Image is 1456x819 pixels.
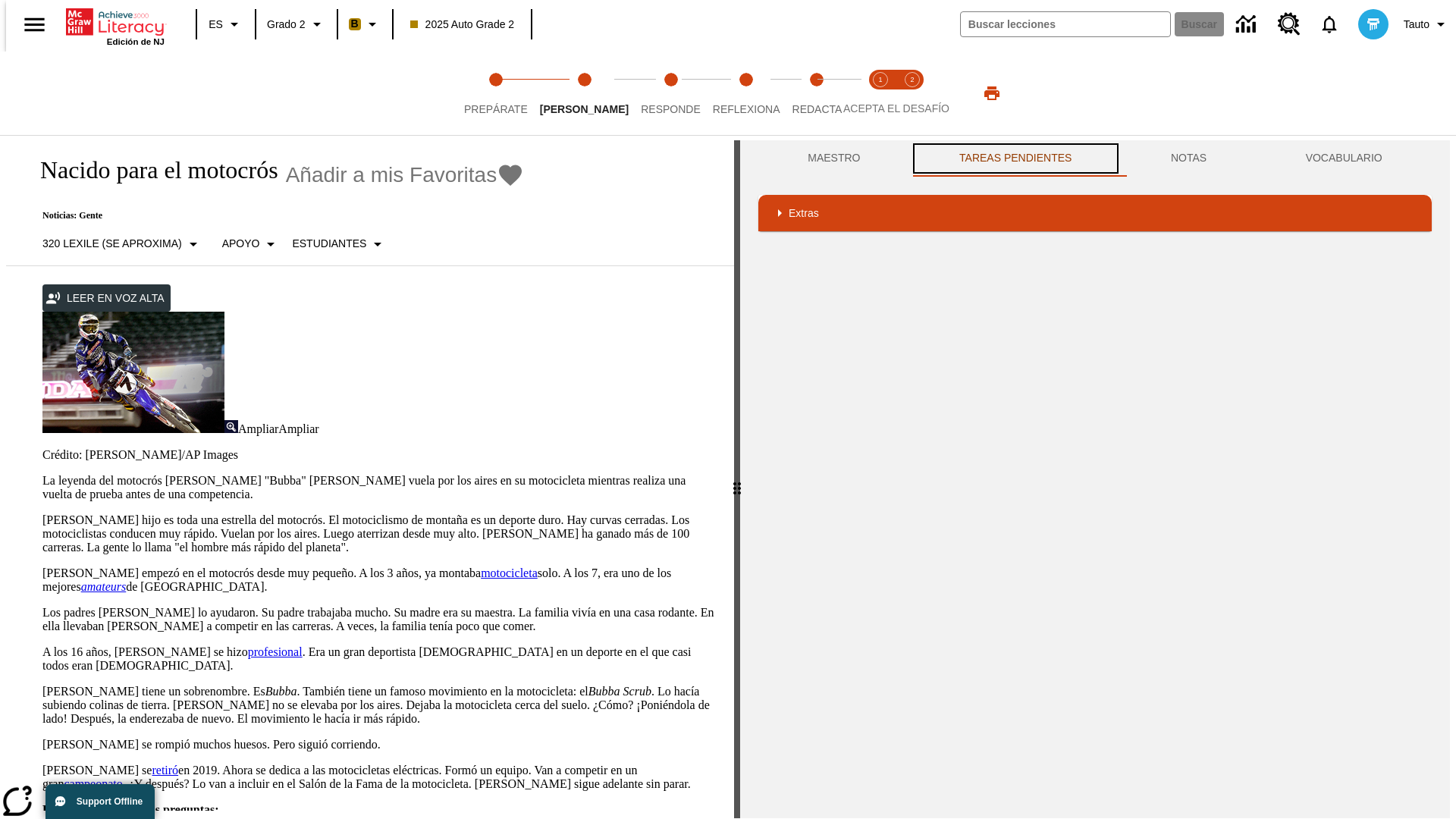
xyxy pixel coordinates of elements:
[286,231,393,258] button: Seleccionar estudiante
[42,606,716,633] p: Los padres [PERSON_NAME] lo ayudaron. Su padre trabajaba mucho. Su madre era su maestra. La famil...
[961,12,1170,36] input: Buscar campo
[528,52,641,135] button: Lee step 2 of 5
[780,52,855,135] button: Redacta step 5 of 5
[1310,5,1349,44] a: Notificaciones
[629,52,713,135] button: Responde step 3 of 5
[910,76,914,83] text: 2
[42,764,716,791] p: [PERSON_NAME] se en 2019. Ahora se dedica a las motocicletas eléctricas. Formó un equipo. Van a c...
[42,312,224,433] img: El corredor de motocrós James Stewart vuela por los aires en su motocicleta de montaña.
[248,645,303,658] a: profesional
[216,231,287,258] button: Tipo de apoyo, Apoyo
[1358,9,1389,39] img: avatar image
[42,448,716,462] p: Crédito: [PERSON_NAME]/AP Images
[792,103,843,115] span: Redacta
[588,685,651,698] em: Bubba Scrub
[286,162,525,188] button: Añadir a mis Favoritas - Nacido para el motocrós
[1349,5,1398,44] button: Escoja un nuevo avatar
[202,11,250,38] button: Lenguaje: ES, Selecciona un idioma
[968,80,1016,107] button: Imprimir
[758,195,1432,231] div: Extras
[42,474,716,501] p: La leyenda del motocrós [PERSON_NAME] "Bubba" [PERSON_NAME] vuela por los aires en su motocicleta...
[42,645,716,673] p: A los 16 años, [PERSON_NAME] se hizo . Era un gran deportista [DEMOGRAPHIC_DATA] en un deporte en...
[343,11,388,38] button: Boost El color de la clase es anaranjado claro. Cambiar el color de la clase.
[36,231,209,258] button: Seleccione Lexile, 320 Lexile (Se aproxima)
[1404,17,1429,33] span: Tauto
[452,52,540,135] button: Prepárate step 1 of 5
[222,236,260,252] p: Apoyo
[238,422,278,435] span: Ampliar
[42,236,182,252] p: 320 Lexile (Se aproxima)
[267,17,306,33] span: Grado 2
[758,140,1432,177] div: Instructional Panel Tabs
[261,11,332,38] button: Grado: Grado 2, Elige un grado
[890,52,934,135] button: Acepta el desafío contesta step 2 of 2
[64,777,122,790] a: campeonato
[713,103,780,115] span: Reflexiona
[81,580,127,593] a: amateurs
[42,685,716,726] p: [PERSON_NAME] tiene un sobrenombre. Es . También tiene un famoso movimiento en la motocicleta: el...
[24,210,524,221] p: Noticias: Gente
[45,784,155,819] button: Support Offline
[858,52,902,135] button: Acepta el desafío lee step 1 of 2
[278,422,318,435] span: Ampliar
[1398,11,1456,38] button: Perfil/Configuración
[265,685,297,698] em: Bubba
[878,76,882,83] text: 1
[66,5,165,46] div: Portada
[12,2,57,47] button: Abrir el menú lateral
[24,156,278,184] h1: Nacido para el motocrós
[351,14,359,33] span: B
[843,102,949,115] span: ACEPTA EL DESAFÍO
[1269,4,1310,45] a: Centro de recursos, Se abrirá en una pestaña nueva.
[42,738,716,752] p: [PERSON_NAME] se rompió muchos huesos. Pero siguió corriendo.
[209,17,223,33] span: ES
[740,140,1450,818] div: activity
[464,103,528,115] span: Prepárate
[107,37,165,46] span: Edición de NJ
[540,103,629,115] span: [PERSON_NAME]
[42,284,171,312] button: Leer en voz alta
[1256,140,1432,177] button: VOCABULARIO
[42,803,219,816] strong: Piensa y comenta estas preguntas:
[152,764,178,777] a: retiró
[789,206,819,221] p: Extras
[1122,140,1257,177] button: NOTAS
[77,796,143,807] span: Support Offline
[6,140,734,811] div: reading
[292,236,366,252] p: Estudiantes
[42,513,716,554] p: [PERSON_NAME] hijo es toda una estrella del motocrós. El motociclismo de montaña es un deporte du...
[701,52,792,135] button: Reflexiona step 4 of 5
[410,17,515,33] span: 2025 Auto Grade 2
[734,140,740,818] div: Pulsa la tecla de intro o la barra espaciadora y luego presiona las flechas de derecha e izquierd...
[224,420,238,433] img: Ampliar
[910,140,1122,177] button: TAREAS PENDIENTES
[481,566,538,579] a: motocicleta
[641,103,701,115] span: Responde
[286,163,497,187] span: Añadir a mis Favoritas
[42,566,716,594] p: [PERSON_NAME] empezó en el motocrós desde muy pequeño. A los 3 años, ya montaba solo. A los 7, er...
[758,140,910,177] button: Maestro
[1227,4,1269,45] a: Centro de información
